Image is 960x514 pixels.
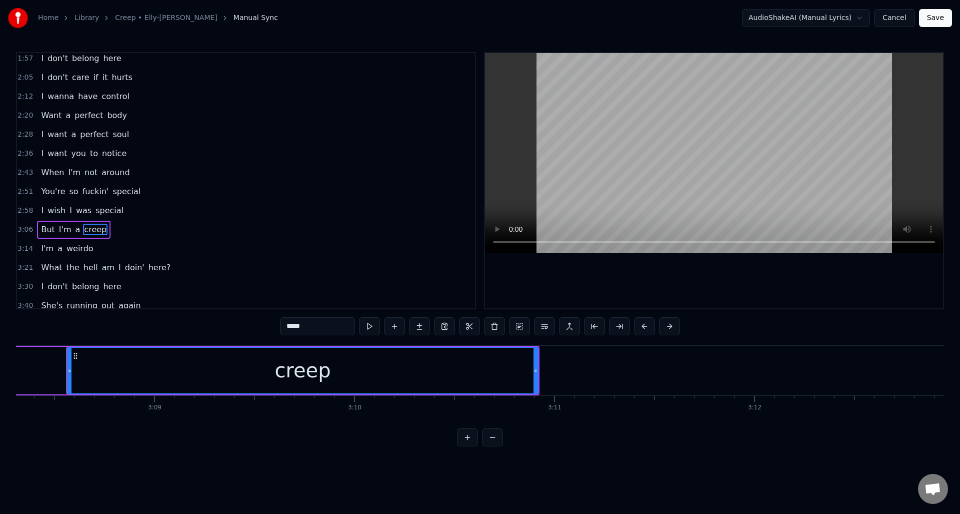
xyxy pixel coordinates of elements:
[46,72,69,83] span: don't
[17,187,33,197] span: 2:51
[75,205,92,216] span: was
[40,110,62,121] span: Want
[82,262,99,273] span: hell
[40,300,63,311] span: She's
[548,404,561,412] div: 3:11
[348,404,361,412] div: 3:10
[17,244,33,254] span: 3:14
[65,262,80,273] span: the
[94,205,124,216] span: special
[874,9,914,27] button: Cancel
[17,263,33,273] span: 3:21
[102,53,122,64] span: here
[17,92,33,102] span: 2:12
[46,129,68,140] span: want
[918,474,948,504] div: Open chat
[70,129,77,140] span: a
[106,110,128,121] span: body
[68,186,79,197] span: so
[77,91,98,102] span: have
[147,262,172,273] span: here?
[65,243,94,254] span: weirdo
[40,91,44,102] span: I
[81,186,110,197] span: fuckin'
[40,205,44,216] span: I
[100,167,130,178] span: around
[71,53,100,64] span: belong
[274,355,330,385] div: creep
[17,301,33,311] span: 3:40
[74,13,99,23] a: Library
[17,73,33,83] span: 2:05
[74,224,81,235] span: a
[101,148,127,159] span: notice
[17,206,33,216] span: 2:58
[40,281,44,292] span: I
[40,129,44,140] span: I
[8,8,28,28] img: youka
[73,110,104,121] span: perfect
[71,72,90,83] span: care
[89,148,99,159] span: to
[46,148,68,159] span: want
[38,13,58,23] a: Home
[40,262,63,273] span: What
[40,167,65,178] span: When
[100,300,115,311] span: out
[17,282,33,292] span: 3:30
[83,224,107,235] span: creep
[17,111,33,121] span: 2:20
[233,13,278,23] span: Manual Sync
[17,149,33,159] span: 2:36
[124,262,145,273] span: doin'
[68,205,73,216] span: I
[115,13,217,23] a: Creep • Elly-[PERSON_NAME]
[101,262,115,273] span: am
[17,168,33,178] span: 2:43
[100,91,130,102] span: control
[38,13,278,23] nav: breadcrumb
[92,72,99,83] span: if
[117,262,122,273] span: I
[101,72,109,83] span: it
[58,224,72,235] span: I'm
[46,281,69,292] span: don't
[40,148,44,159] span: I
[46,205,66,216] span: wish
[65,300,98,311] span: running
[79,129,109,140] span: perfect
[919,9,952,27] button: Save
[70,148,86,159] span: you
[56,243,63,254] span: a
[40,243,54,254] span: I'm
[148,404,161,412] div: 3:09
[64,110,71,121] span: a
[67,167,81,178] span: I'm
[71,281,100,292] span: belong
[102,281,122,292] span: here
[17,225,33,235] span: 3:06
[17,130,33,140] span: 2:28
[40,72,44,83] span: I
[40,53,44,64] span: I
[110,72,133,83] span: hurts
[83,167,98,178] span: not
[111,129,130,140] span: soul
[17,54,33,64] span: 1:57
[40,186,66,197] span: You're
[46,91,75,102] span: wanna
[748,404,761,412] div: 3:12
[46,53,69,64] span: don't
[111,186,141,197] span: special
[40,224,55,235] span: But
[117,300,141,311] span: again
